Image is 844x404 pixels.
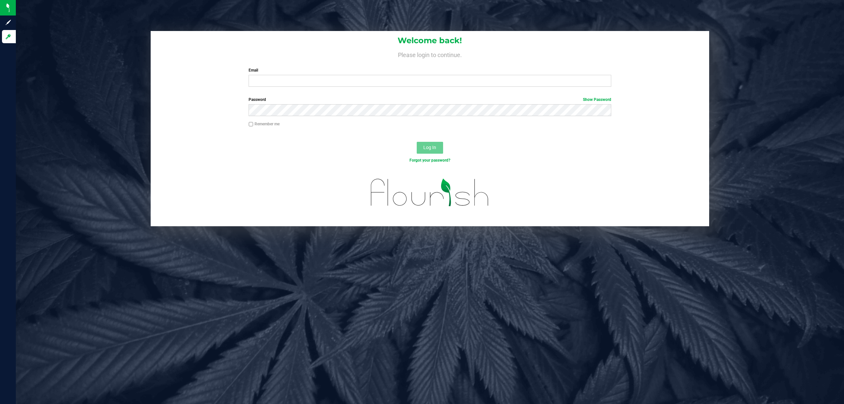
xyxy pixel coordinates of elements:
img: flourish_logo.svg [360,170,500,215]
label: Remember me [249,121,280,127]
input: Remember me [249,122,253,127]
h4: Please login to continue. [151,50,709,58]
span: Log In [423,145,436,150]
button: Log In [417,142,443,154]
h1: Welcome back! [151,36,709,45]
a: Forgot your password? [409,158,450,163]
inline-svg: Sign up [5,19,12,26]
label: Email [249,67,611,73]
a: Show Password [583,97,611,102]
inline-svg: Log in [5,33,12,40]
span: Password [249,97,266,102]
